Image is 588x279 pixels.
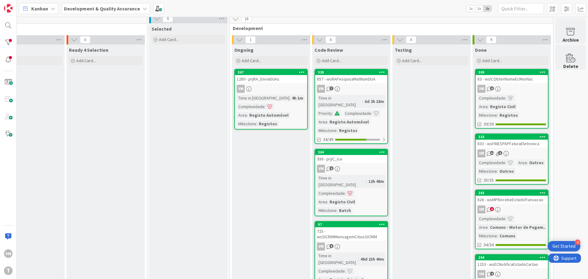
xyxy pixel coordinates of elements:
span: 6 [326,36,336,43]
div: 97 [315,222,387,227]
div: VM [317,85,325,93]
span: Add Card... [242,58,261,63]
div: Delete [563,62,578,70]
div: 364 [315,149,387,155]
div: Area [477,103,488,110]
a: 30083 - wsICObterNomeEcMorNacVMComplexidade:Area:Registo CivilMilestone:Registos39/39 [475,69,548,129]
span: 0 [406,36,416,43]
div: Open Get Started checklist, remaining modules: 4 [548,241,580,251]
span: 35/35 [484,177,494,183]
div: Registos [498,112,519,119]
div: Registo Civil [488,103,517,110]
div: 364936 - prjIC_Ice [315,149,387,163]
div: Comuns [498,232,517,239]
div: VM [476,149,548,157]
span: 34/49 [323,136,333,143]
div: Area [477,224,488,231]
span: 0 [163,15,173,22]
span: : [497,232,498,239]
div: VM [315,243,387,251]
img: Visit kanbanzone.com [4,4,13,13]
div: Complexidade [237,103,265,110]
span: 2x [475,6,483,12]
span: : [265,103,266,110]
div: Complexidade [317,190,345,197]
span: Support [13,1,28,8]
div: 2941253 - wsECNotificaEstadoCartao [476,255,548,268]
div: 936 - prjIC_Ice [315,155,387,163]
span: : [247,112,248,119]
span: : [358,256,359,262]
div: Complexidade [343,110,371,117]
div: 338857 - wsRAPesquisaMatNumDUA [315,70,387,83]
div: VM [4,249,13,258]
div: 4 [575,239,580,245]
div: 283826 - wsMPRecebeEstadoTransacao [476,190,548,204]
div: 323833 - wsFINESPAPFaturaEletronica [476,134,548,148]
div: VM [237,85,245,93]
span: 1x [467,6,475,12]
div: Milestone [477,168,497,175]
div: Complexidade [477,95,505,101]
span: : [332,110,333,117]
span: : [289,95,290,101]
div: 323 [476,134,548,140]
div: VM [477,205,485,213]
span: 8 [490,207,494,211]
div: Area [237,112,247,119]
div: VM [235,85,307,93]
div: 367 [235,70,307,75]
div: 833 - wsFINESPAPFaturaEletronica [476,140,548,148]
div: 338 [315,70,387,75]
div: VM [317,165,325,173]
span: Ongoing [234,47,254,53]
div: T [4,266,13,275]
span: : [505,159,506,166]
div: 6d 2h 18m [363,98,386,105]
div: Time in [GEOGRAPHIC_DATA] [317,95,362,108]
div: VM [476,85,548,93]
div: 283 [478,191,548,195]
span: Ready 4 Selection [69,47,108,53]
a: 338857 - wsRAPesquisaMatNumDUAVMTime in [GEOGRAPHIC_DATA]:6d 2h 18mPriority:Complexidade:Area:Reg... [315,69,388,144]
a: 283826 - wsMPRecebeEstadoTransacaoVMComplexidade:Area:Comuns - Motor de Pagam...Milestone:Comuns3... [475,190,548,249]
div: 367 [238,70,307,74]
span: : [256,120,257,127]
span: : [497,112,498,119]
span: 6 [330,244,334,248]
div: 323 [478,135,548,139]
div: Batch [337,207,352,214]
span: : [327,119,328,125]
div: VM [315,85,387,93]
span: 6 [498,151,502,155]
div: Area [317,119,327,125]
span: : [505,95,506,101]
span: Add Card... [76,58,96,63]
div: 294 [476,255,548,260]
div: Registos [337,127,359,134]
a: 364936 - prjIC_IceVMTime in [GEOGRAPHIC_DATA]:12h 48mComplexidade:Area:Registo CivilMilestone:Batch [315,149,388,216]
div: VM [476,270,548,278]
span: 7 [330,86,334,90]
span: : [371,110,372,117]
div: 1280 - prjRA_EnviaDUAs [235,75,307,83]
div: Milestone [477,112,497,119]
div: VM [477,85,485,93]
div: 97725 - wsSICRIMMensagemCitiusSICRIM [315,222,387,241]
div: 725 - wsSICRIMMensagemCitiusSICRIM [315,227,387,241]
span: : [327,198,328,205]
span: : [345,190,346,197]
a: 323833 - wsFINESPAPFaturaEletronicaVMComplexidade:Area:OutrosMilestone:Outros35/35 [475,134,548,185]
div: Time in [GEOGRAPHIC_DATA] [237,95,289,101]
div: 83 - wsICObterNomeEcMorNac [476,75,548,83]
div: VM [477,270,485,278]
span: Add Card... [159,37,179,42]
b: Development & Quality Assurance [64,6,140,12]
div: 294 [478,255,548,260]
div: Registo Civil [328,198,356,205]
span: 3x [483,6,492,12]
div: 857 - wsRAPesquisaMatNumDUA [315,75,387,83]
